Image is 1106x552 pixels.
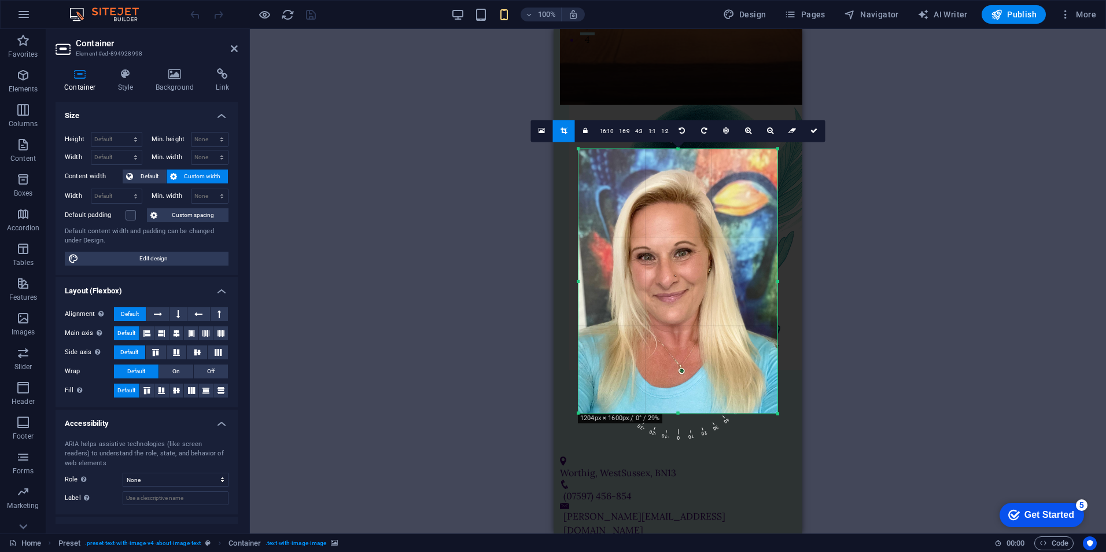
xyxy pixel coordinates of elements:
[658,120,672,142] a: 1:2
[578,414,662,424] div: 1204px × 1600px / 0° / 29%
[281,8,294,21] i: Reload page
[56,277,238,298] h4: Layout (Flexbox)
[12,397,35,406] p: Header
[76,49,215,59] h3: Element #ed-894928998
[123,491,228,505] input: Use a descriptive name
[114,326,139,340] button: Default
[1034,536,1074,550] button: Code
[14,189,33,198] p: Boxes
[65,252,228,266] button: Edit design
[65,227,228,246] div: Default content width and padding can be changed under Design.
[82,252,225,266] span: Edit design
[994,536,1025,550] h6: Session time
[65,193,91,199] label: Width
[1055,5,1101,24] button: More
[257,8,271,21] button: Click here to leave preview mode and continue editing
[531,120,553,142] a: Select files from the file manager, stock photos, or upload file(s)
[117,326,135,340] span: Default
[65,154,91,160] label: Width
[159,365,193,378] button: On
[161,208,225,222] span: Custom spacing
[13,432,34,441] p: Footer
[123,170,166,183] button: Default
[205,540,211,546] i: This element is a customizable preset
[632,120,646,142] a: 4:3
[65,170,123,183] label: Content width
[120,345,138,359] span: Default
[152,136,191,142] label: Min. height
[913,5,972,24] button: AI Writer
[65,345,114,359] label: Side axis
[718,5,771,24] div: Design (Ctrl+Alt+Y)
[672,120,694,142] a: Rotate left 90°
[65,365,114,378] label: Wrap
[147,68,208,93] h4: Background
[76,38,238,49] h2: Container
[780,5,830,24] button: Pages
[10,154,36,163] p: Content
[65,307,114,321] label: Alignment
[65,491,123,505] label: Label
[844,9,899,20] span: Navigator
[137,170,163,183] span: Default
[167,170,228,183] button: Custom width
[266,536,326,550] span: . text-with-image-image
[147,208,228,222] button: Custom spacing
[718,5,771,24] button: Design
[117,384,135,398] span: Default
[152,154,191,160] label: Min. width
[207,68,238,93] h4: Link
[114,307,146,321] button: Default
[109,68,147,93] h4: Style
[616,120,632,142] a: 16:9
[114,345,145,359] button: Default
[228,536,261,550] span: Click to select. Double-click to edit
[9,536,41,550] a: Click to cancel selection. Double-click to open Pages
[58,536,81,550] span: Click to select. Double-click to edit
[1083,536,1097,550] button: Usercentrics
[13,466,34,476] p: Forms
[575,120,597,142] a: Keep aspect ratio
[14,362,32,371] p: Slider
[34,13,84,23] div: Get Started
[568,9,578,20] i: On resize automatically adjust zoom level to fit chosen device.
[12,327,35,337] p: Images
[56,68,109,93] h4: Container
[553,120,575,142] a: Crop mode
[9,84,38,94] p: Elements
[9,119,38,128] p: Columns
[65,208,126,222] label: Default padding
[56,517,238,538] h4: Shape Dividers
[13,258,34,267] p: Tables
[646,120,659,142] a: 1:1
[784,9,825,20] span: Pages
[121,307,139,321] span: Default
[672,363,685,443] span: 0
[9,293,37,302] p: Features
[56,410,238,430] h4: Accessibility
[67,8,153,21] img: Editor Logo
[839,5,904,24] button: Navigator
[27,3,41,6] button: 4
[521,8,562,21] button: 100%
[65,384,114,398] label: Fill
[1039,536,1068,550] span: Code
[694,120,716,142] a: Rotate right 90°
[331,540,338,546] i: This element contains a background
[7,501,39,510] p: Marketing
[803,120,825,142] a: Confirm
[982,5,1046,24] button: Publish
[8,50,38,59] p: Favorites
[781,120,803,142] a: Reset
[760,120,781,142] a: Zoom out
[194,365,228,378] button: Off
[172,365,180,378] span: On
[65,326,114,340] label: Main axis
[114,384,139,398] button: Default
[538,8,556,21] h6: 100%
[716,120,738,142] a: Center
[723,9,766,20] span: Design
[1007,536,1024,550] span: 00 00
[7,223,39,233] p: Accordion
[207,365,215,378] span: Off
